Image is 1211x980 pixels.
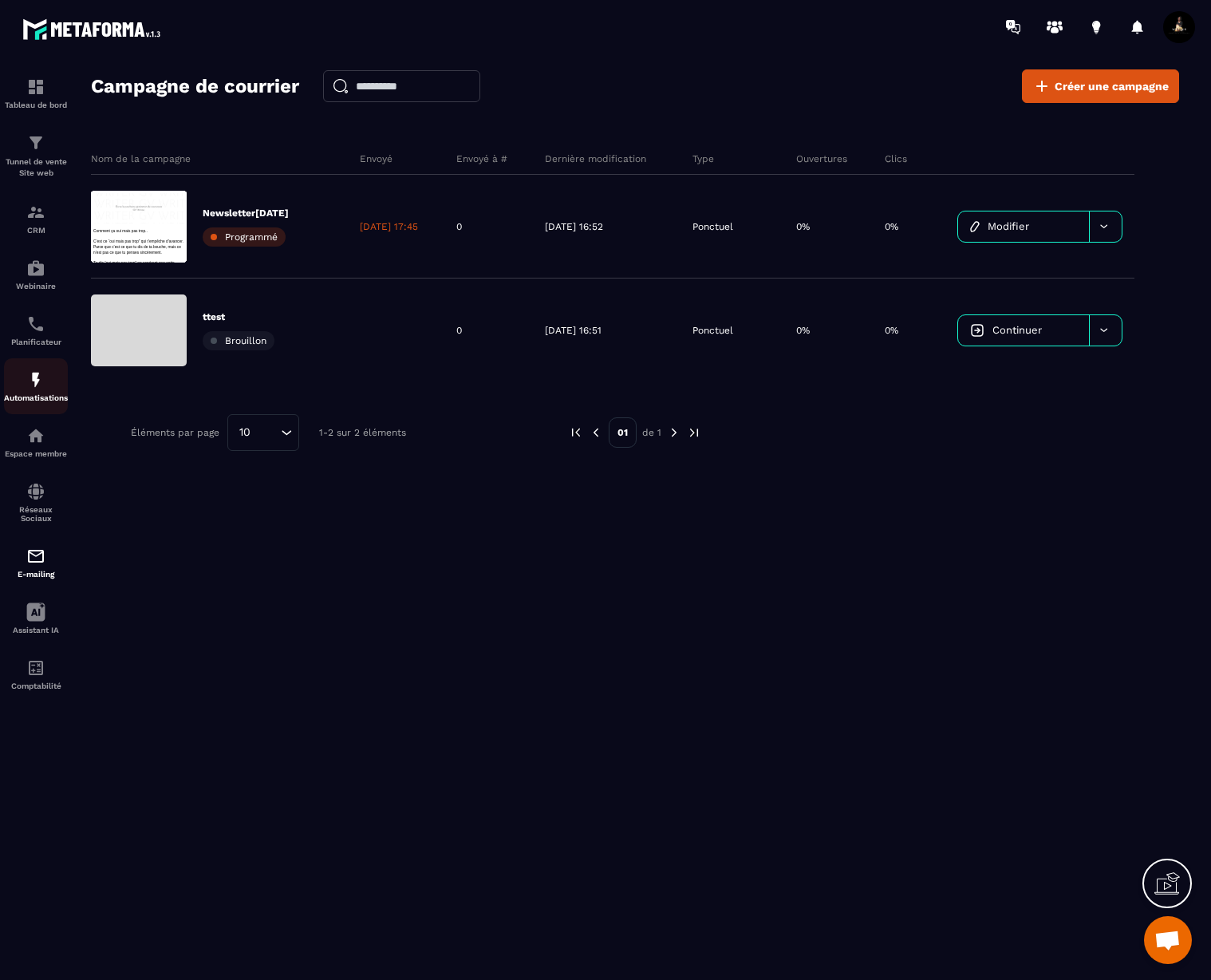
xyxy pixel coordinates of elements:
[4,535,68,591] a: emailemailE-mailing
[958,211,1089,242] a: Modifier
[796,220,810,233] p: 0%
[988,220,1029,232] span: Modifier
[958,315,1089,346] a: Continuer
[4,682,68,690] p: Comptabilité
[26,370,45,389] img: automations
[885,220,898,233] p: 0%
[91,70,299,102] h2: Campagne de courrier
[4,282,68,290] p: Webinaire
[456,220,462,233] p: 0
[131,427,219,438] p: Éléments par page
[4,156,68,179] p: Tunnel de vente Site web
[4,393,68,402] p: Automatisations
[569,425,583,440] img: prev
[456,324,462,337] p: 0
[4,449,68,458] p: Espace membre
[4,191,68,247] a: formationformationCRM
[26,77,45,97] img: formation
[1022,69,1179,103] a: Créer une campagne
[692,324,733,337] p: Ponctuel
[234,424,256,441] span: 10
[26,547,45,566] img: email
[26,482,45,501] img: social-network
[609,417,637,448] p: 01
[589,425,603,440] img: prev
[256,424,277,441] input: Search for option
[225,335,266,346] span: Brouillon
[4,121,68,191] a: formationformationTunnel de vente Site web
[4,65,68,121] a: formationformationTableau de bord
[22,14,166,44] img: logo
[687,425,701,440] img: next
[203,310,274,323] p: ttest
[26,259,45,278] img: automations
[4,505,68,523] p: Réseaux Sociaux
[4,470,68,535] a: social-networksocial-networkRéseaux Sociaux
[796,324,810,337] p: 0%
[227,414,299,451] div: Search for option
[667,425,681,440] img: next
[8,125,311,143] p: Comment ça oui mais pas trop..
[225,231,278,243] span: Programmé
[203,207,289,219] p: Newsletter[DATE]
[970,221,980,232] img: icon
[26,203,45,222] img: formation
[642,426,661,439] p: de 1
[26,314,45,334] img: scheduler
[319,427,406,438] p: 1-2 sur 2 éléments
[4,101,68,109] p: Tableau de bord
[8,160,311,214] p: C’est ce “oui mais pas trop” qui t’empêche d’avancer. Parce que c’est ce que tu dis de ta bouche,...
[885,152,907,165] p: Clics
[545,220,603,233] p: [DATE] 16:52
[970,323,984,338] img: icon
[4,570,68,579] p: E-mailing
[796,152,847,165] p: Ouvertures
[360,152,392,165] p: Envoyé
[456,152,507,165] p: Envoyé à #
[8,232,311,268] p: Tu dis “oui mais pas trop” en espérant que cette modestie t’ouvre les portes vers plus.
[692,220,733,233] p: Ponctuel
[4,591,68,646] a: Assistant IA
[4,646,68,702] a: accountantaccountantComptabilité
[4,226,68,235] p: CRM
[4,338,68,346] p: Planificateur
[26,658,45,678] img: accountant
[885,324,898,337] p: 0%
[692,152,714,165] p: Type
[4,414,68,470] a: automationsautomationsEspace membre
[360,220,418,233] p: [DATE] 17:45
[4,626,68,634] p: Assistant IA
[992,324,1042,336] span: Continuer
[4,358,68,414] a: automationsautomationsAutomatisations
[91,152,191,165] p: Nom de la campagne
[26,133,45,152] img: formation
[26,426,45,445] img: automations
[1144,916,1192,964] div: Ouvrir le chat
[545,324,602,337] p: [DATE] 16:51
[4,247,68,302] a: automationsautomationsWebinaire
[4,302,68,358] a: schedulerschedulerPlanificateur
[1055,78,1169,94] span: Créer une campagne
[545,152,646,165] p: Dernière modification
